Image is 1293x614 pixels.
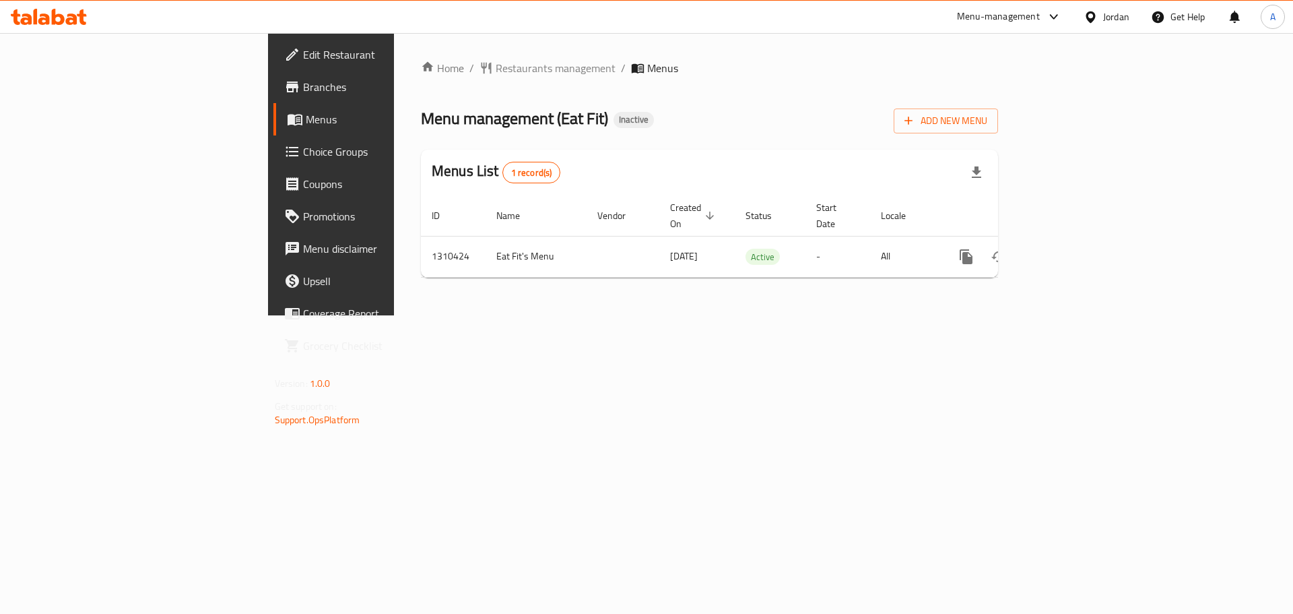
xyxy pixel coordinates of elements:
[486,236,587,277] td: Eat Fit's Menu
[303,144,473,160] span: Choice Groups
[275,398,337,415] span: Get support on:
[670,199,719,232] span: Created On
[273,168,484,200] a: Coupons
[496,60,616,76] span: Restaurants management
[647,60,678,76] span: Menus
[1270,9,1275,24] span: A
[816,199,854,232] span: Start Date
[310,375,331,392] span: 1.0.0
[745,208,789,224] span: Status
[894,109,998,133] button: Add New Menu
[303,176,473,192] span: Coupons
[273,71,484,103] a: Branches
[273,38,484,71] a: Edit Restaurant
[273,103,484,135] a: Menus
[939,195,1090,237] th: Actions
[983,241,1015,273] button: Change Status
[502,162,561,183] div: Total records count
[870,236,939,277] td: All
[421,103,608,133] span: Menu management ( Eat Fit )
[432,208,457,224] span: ID
[614,112,654,128] div: Inactive
[303,273,473,289] span: Upsell
[957,9,1040,25] div: Menu-management
[960,156,993,189] div: Export file
[1103,9,1129,24] div: Jordan
[421,60,998,76] nav: breadcrumb
[275,411,360,429] a: Support.OpsPlatform
[496,208,537,224] span: Name
[273,200,484,233] a: Promotions
[303,79,473,95] span: Branches
[745,249,780,265] span: Active
[805,236,870,277] td: -
[621,60,626,76] li: /
[273,297,484,330] a: Coverage Report
[881,208,923,224] span: Locale
[273,265,484,297] a: Upsell
[273,135,484,168] a: Choice Groups
[904,113,987,129] span: Add New Menu
[670,247,698,265] span: [DATE]
[275,375,308,392] span: Version:
[303,241,473,257] span: Menu disclaimer
[273,233,484,265] a: Menu disclaimer
[597,208,643,224] span: Vendor
[303,305,473,321] span: Coverage Report
[503,166,560,179] span: 1 record(s)
[614,114,654,125] span: Inactive
[306,111,473,127] span: Menus
[303,47,473,63] span: Edit Restaurant
[303,208,473,224] span: Promotions
[273,330,484,362] a: Grocery Checklist
[950,241,983,273] button: more
[479,60,616,76] a: Restaurants management
[432,161,560,183] h2: Menus List
[303,338,473,354] span: Grocery Checklist
[421,195,1090,278] table: enhanced table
